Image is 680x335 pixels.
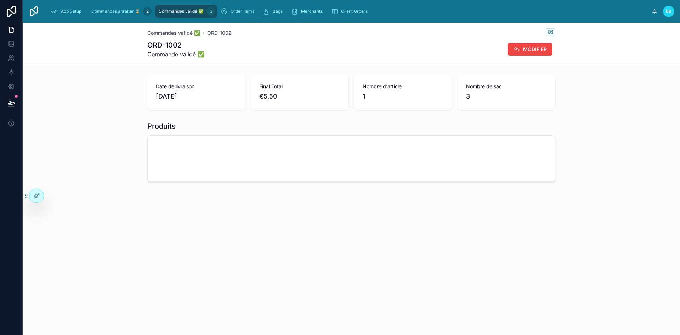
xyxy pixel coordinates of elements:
[508,43,552,56] button: MODIFIER
[91,9,140,14] span: Commandes à traiter ⌛
[666,9,671,14] span: BB
[206,7,215,16] div: 6
[45,4,652,19] div: scrollable content
[273,9,283,14] span: Bags
[341,9,368,14] span: Client Orders
[155,5,217,18] a: Commandes validé ✅6
[61,9,81,14] span: App Setup
[156,91,237,101] span: [DATE]
[301,9,323,14] span: Merchants
[156,83,237,90] span: Date de livraison
[259,91,340,101] span: €5,50
[523,46,547,53] span: MODIFIER
[289,5,328,18] a: Merchants
[147,121,176,131] h1: Produits
[259,83,340,90] span: Final Total
[466,83,547,90] span: Nombre de sac
[261,5,288,18] a: Bags
[143,7,152,16] div: 2
[49,5,86,18] a: App Setup
[466,91,547,101] span: 3
[147,50,205,58] span: Commande validé ✅
[88,5,154,18] a: Commandes à traiter ⌛2
[363,91,443,101] span: 1
[231,9,254,14] span: Order Items
[147,29,200,37] a: Commandes validé ✅
[147,40,205,50] h1: ORD-1002
[363,83,443,90] span: Nombre d'article
[219,5,259,18] a: Order Items
[329,5,373,18] a: Client Orders
[28,6,40,17] img: App logo
[207,29,232,37] a: ORD-1002
[159,9,204,14] span: Commandes validé ✅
